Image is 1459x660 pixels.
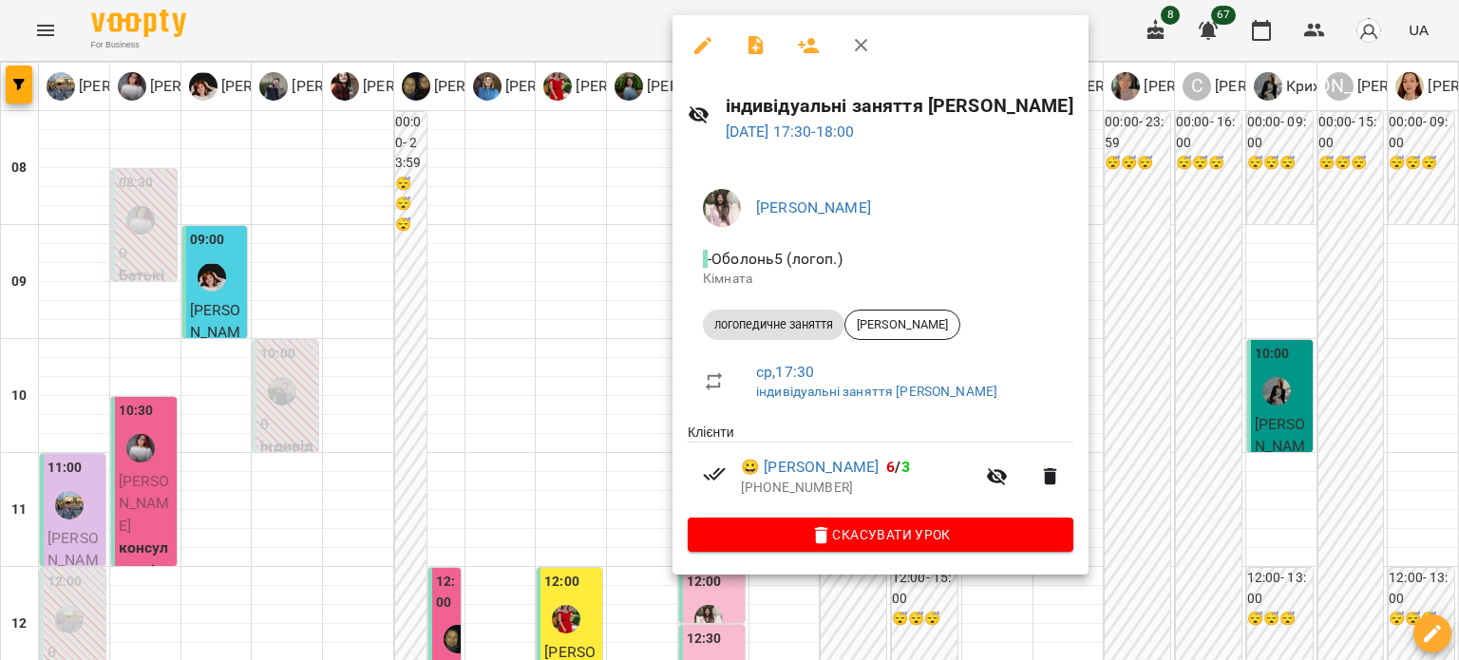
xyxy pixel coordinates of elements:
div: [PERSON_NAME] [844,310,960,340]
span: - Оболонь5 (логоп.) [703,250,846,268]
a: [PERSON_NAME] [756,198,871,217]
span: 3 [901,458,910,476]
p: Кімната [703,270,1058,289]
ul: Клієнти [688,423,1073,518]
svg: Візит сплачено [703,462,726,485]
span: 6 [886,458,895,476]
button: Скасувати Урок [688,518,1073,552]
a: ср , 17:30 [756,363,814,381]
b: / [886,458,909,476]
a: [DATE] 17:30-18:00 [726,123,855,141]
a: індивідуальні заняття [PERSON_NAME] [756,384,997,399]
h6: індивідуальні заняття [PERSON_NAME] [726,91,1073,121]
img: 728e73d2cae09477598fa29c85623c3f.jpeg [703,189,741,227]
p: [PHONE_NUMBER] [741,479,975,498]
a: 😀 [PERSON_NAME] [741,456,879,479]
span: логопедичне заняття [703,316,844,333]
span: [PERSON_NAME] [845,316,959,333]
span: Скасувати Урок [703,523,1058,546]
